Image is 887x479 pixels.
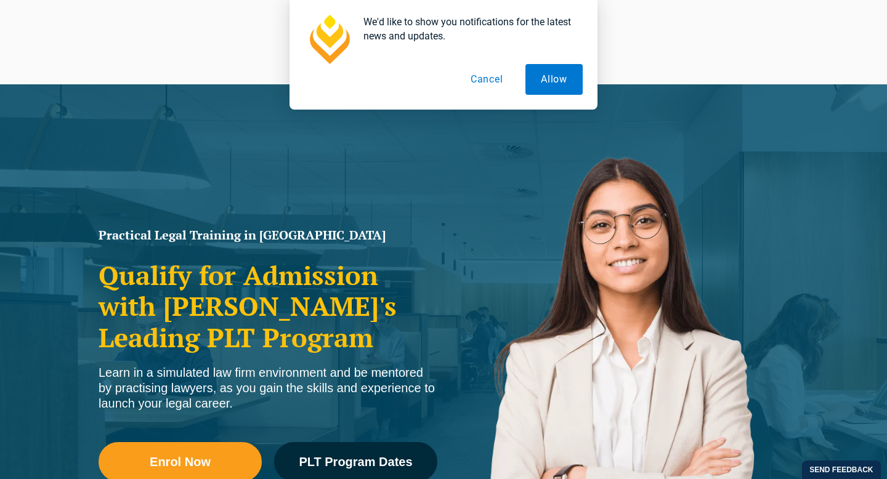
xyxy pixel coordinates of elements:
span: PLT Program Dates [299,456,412,468]
h2: Qualify for Admission with [PERSON_NAME]'s Leading PLT Program [99,260,437,353]
div: Learn in a simulated law firm environment and be mentored by practising lawyers, as you gain the ... [99,365,437,411]
span: Enrol Now [150,456,211,468]
div: We'd like to show you notifications for the latest news and updates. [354,15,583,43]
button: Cancel [455,64,519,95]
button: Allow [525,64,583,95]
img: notification icon [304,15,354,64]
h1: Practical Legal Training in [GEOGRAPHIC_DATA] [99,229,437,241]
